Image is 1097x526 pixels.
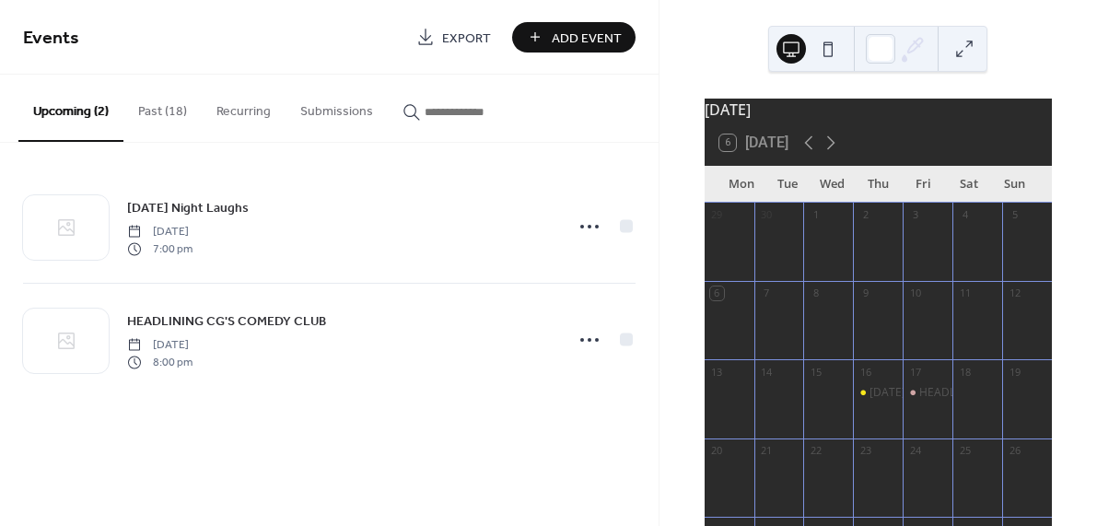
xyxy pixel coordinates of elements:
div: 10 [908,286,922,300]
span: 7:00 pm [127,240,193,257]
div: 7 [760,286,774,300]
button: Recurring [202,75,286,140]
div: 15 [809,365,823,379]
span: [DATE] [127,224,193,240]
button: Add Event [512,22,636,53]
div: 26 [1008,444,1021,458]
div: [DATE] [705,99,1052,121]
div: 11 [958,286,972,300]
div: 16 [858,365,872,379]
div: Tue [764,166,810,203]
div: 14 [760,365,774,379]
button: Submissions [286,75,388,140]
div: 3 [908,208,922,222]
div: 9 [858,286,872,300]
div: HEADLINING CG'S COMEDY CLUB [919,385,1094,401]
div: Mon [719,166,764,203]
div: 24 [908,444,922,458]
div: 29 [710,208,724,222]
a: HEADLINING CG'S COMEDY CLUB [127,310,326,332]
div: 6 [710,286,724,300]
div: Fri [901,166,946,203]
a: [DATE] Night Laughs [127,197,249,218]
span: Events [23,20,79,56]
div: 5 [1008,208,1021,222]
div: 22 [809,444,823,458]
div: 13 [710,365,724,379]
span: Export [442,29,491,48]
button: Upcoming (2) [18,75,123,142]
div: 17 [908,365,922,379]
span: HEADLINING CG'S COMEDY CLUB [127,312,326,332]
button: Past (18) [123,75,202,140]
div: Sun [992,166,1037,203]
div: 23 [858,444,872,458]
div: [DATE] Night Laughs [869,385,975,401]
div: Thu [856,166,901,203]
div: Wed [810,166,855,203]
div: 12 [1008,286,1021,300]
div: 18 [958,365,972,379]
div: HEADLINING CG'S COMEDY CLUB [903,385,952,401]
span: [DATE] Night Laughs [127,199,249,218]
div: Thursday Night Laughs [853,385,903,401]
a: Export [403,22,505,53]
div: 2 [858,208,872,222]
div: 19 [1008,365,1021,379]
span: [DATE] [127,337,193,354]
div: Sat [946,166,991,203]
div: 8 [809,286,823,300]
div: 25 [958,444,972,458]
div: 30 [760,208,774,222]
span: 8:00 pm [127,354,193,370]
div: 1 [809,208,823,222]
div: 20 [710,444,724,458]
span: Add Event [552,29,622,48]
div: 21 [760,444,774,458]
div: 4 [958,208,972,222]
